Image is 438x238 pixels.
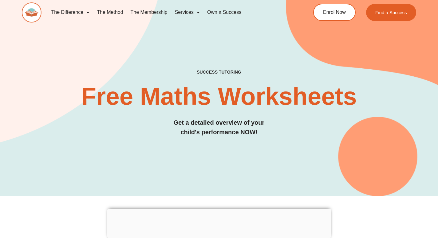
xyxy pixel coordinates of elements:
[93,5,127,19] a: The Method
[22,84,416,109] h2: Free Maths Worksheets​
[313,4,356,21] a: Enrol Now
[107,209,331,236] iframe: Advertisement
[22,118,416,137] h3: Get a detailed overview of your child's performance NOW!
[323,10,346,15] span: Enrol Now
[48,5,291,19] nav: Menu
[375,10,407,15] span: Find a Success
[127,5,171,19] a: The Membership
[203,5,245,19] a: Own a Success
[366,4,416,21] a: Find a Success
[48,5,93,19] a: The Difference
[171,5,203,19] a: Services
[22,70,416,75] h4: SUCCESS TUTORING​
